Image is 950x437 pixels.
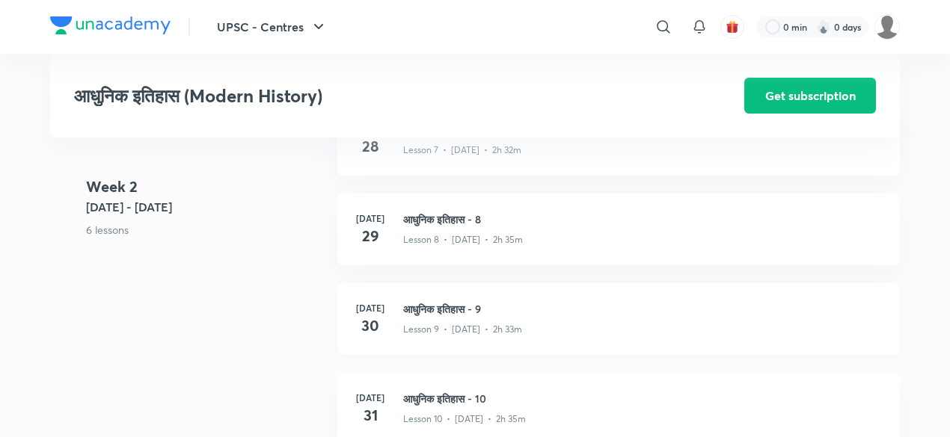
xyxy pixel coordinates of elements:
h5: [DATE] - [DATE] [86,198,325,216]
h4: 29 [355,225,385,247]
button: Get subscription [744,78,876,114]
h3: आधुनिक इतिहास (Modern History) [74,85,660,107]
h3: आधुनिक इतिहास - 8 [403,211,882,227]
a: [DATE]29आधुनिक इतिहास - 8Lesson 8 • [DATE] • 2h 35m [337,193,900,283]
h4: Week 2 [86,176,325,198]
h4: 31 [355,404,385,427]
h6: [DATE] [355,301,385,314]
button: avatar [720,15,744,39]
a: Company Logo [50,16,171,38]
a: [DATE]28आधुनिक इतिहास - 7Lesson 7 • [DATE] • 2h 32m [337,104,900,193]
img: Company Logo [50,16,171,34]
img: Vikram Singh Rawat [874,14,900,40]
h3: आधुनिक इतिहास - 9 [403,301,882,317]
h6: [DATE] [355,391,385,404]
h3: आधुनिक इतिहास - 10 [403,391,882,406]
img: streak [816,19,831,34]
p: 6 lessons [86,222,325,238]
h4: 28 [355,135,385,158]
p: Lesson 10 • [DATE] • 2h 35m [403,412,526,426]
a: [DATE]30आधुनिक इतिहास - 9Lesson 9 • [DATE] • 2h 33m [337,283,900,373]
p: Lesson 8 • [DATE] • 2h 35m [403,233,523,247]
h6: [DATE] [355,211,385,225]
p: Lesson 7 • [DATE] • 2h 32m [403,143,521,157]
img: avatar [726,20,739,34]
button: UPSC - Centres [208,12,337,42]
p: Lesson 9 • [DATE] • 2h 33m [403,323,522,336]
h4: 30 [355,314,385,337]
